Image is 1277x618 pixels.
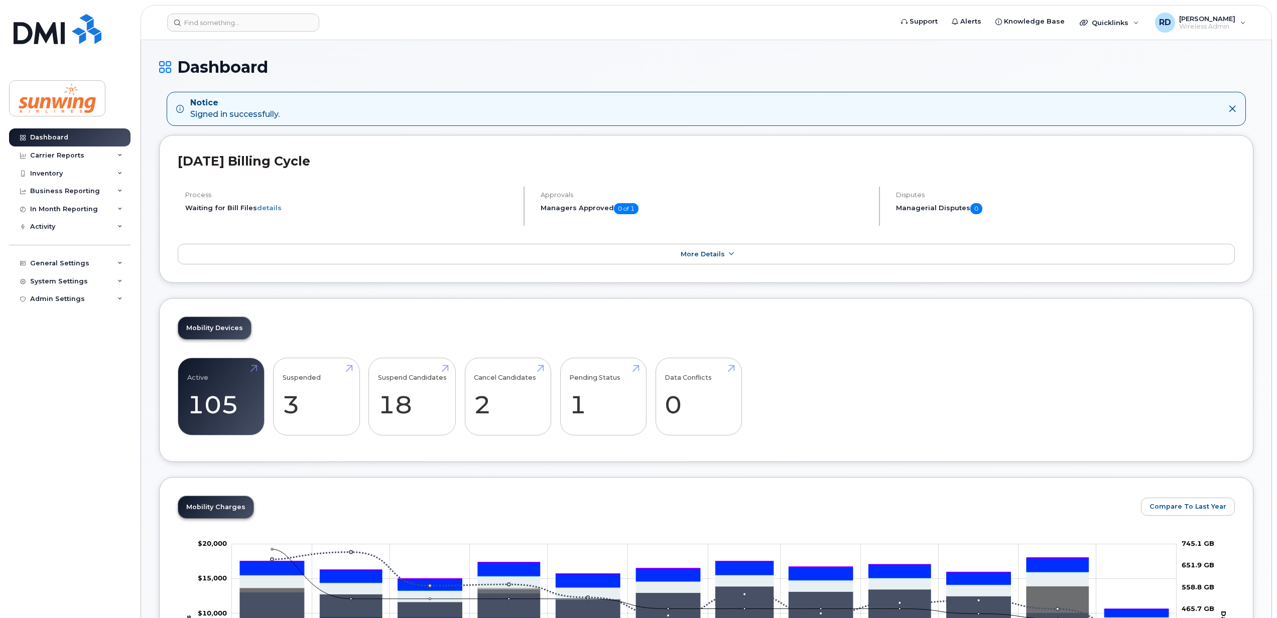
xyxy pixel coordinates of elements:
[178,153,1235,169] h2: [DATE] Billing Cycle
[541,191,870,199] h4: Approvals
[185,203,515,213] li: Waiting for Bill Files
[190,97,280,120] div: Signed in successfully.
[681,250,725,258] span: More Details
[198,539,227,547] tspan: $20,000
[283,364,350,430] a: Suspended 3
[178,496,253,518] a: Mobility Charges
[257,204,282,212] a: details
[896,191,1235,199] h4: Disputes
[1182,561,1214,569] tspan: 651.9 GB
[190,97,280,109] strong: Notice
[1182,583,1214,591] tspan: 558.8 GB
[187,364,255,430] a: Active 105
[541,203,870,214] h5: Managers Approved
[1150,502,1226,511] span: Compare To Last Year
[198,539,227,547] g: $0
[198,574,227,582] g: $0
[378,364,447,430] a: Suspend Candidates 18
[1182,539,1214,547] tspan: 745.1 GB
[240,571,1169,617] g: GST
[198,609,227,617] g: $0
[474,364,542,430] a: Cancel Candidates 2
[240,557,1169,609] g: QST
[614,203,638,214] span: 0 of 1
[159,58,1253,76] h1: Dashboard
[198,574,227,582] tspan: $15,000
[1182,604,1214,612] tspan: 465.7 GB
[185,191,515,199] h4: Process
[240,558,1169,616] g: HST
[178,317,251,339] a: Mobility Devices
[198,609,227,617] tspan: $10,000
[896,203,1235,214] h5: Managerial Disputes
[970,203,982,214] span: 0
[569,364,637,430] a: Pending Status 1
[665,364,732,430] a: Data Conflicts 0
[1141,498,1235,516] button: Compare To Last Year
